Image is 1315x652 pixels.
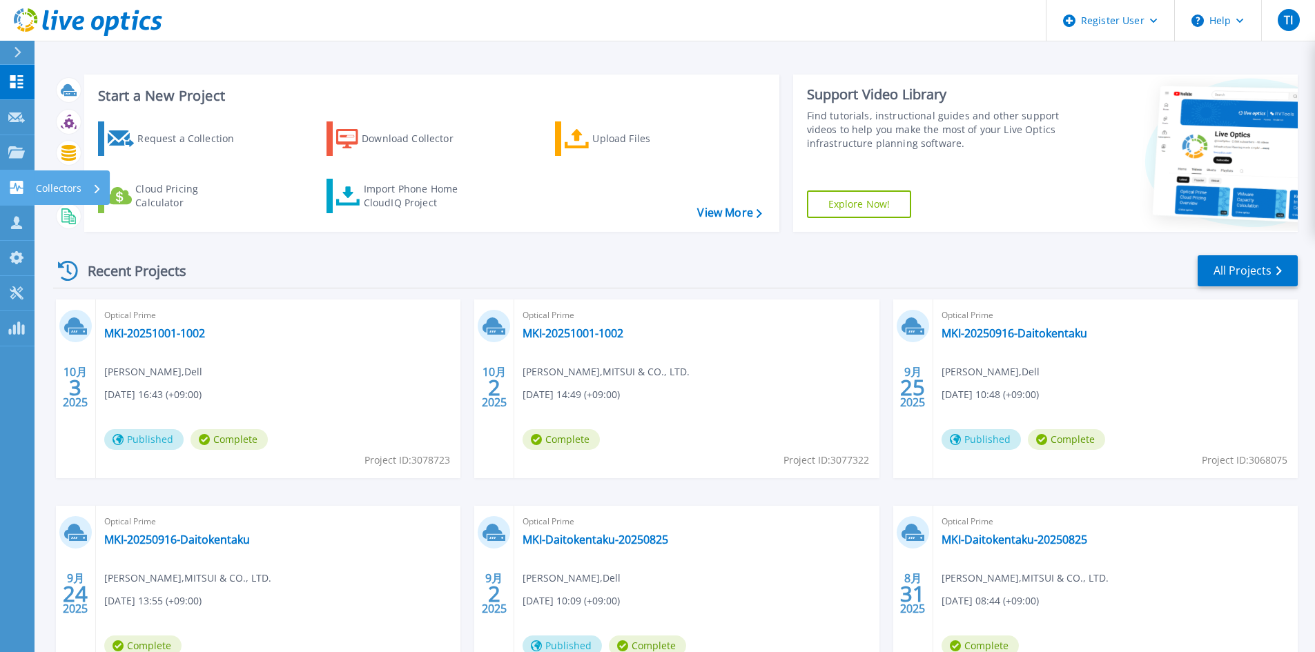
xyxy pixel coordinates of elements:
[98,88,761,103] h3: Start a New Project
[900,588,925,600] span: 31
[98,179,252,213] a: Cloud Pricing Calculator
[63,588,88,600] span: 24
[900,382,925,393] span: 25
[104,387,202,402] span: [DATE] 16:43 (+09:00)
[523,429,600,450] span: Complete
[53,254,205,288] div: Recent Projects
[327,121,480,156] a: Download Collector
[62,362,88,413] div: 10月 2025
[1284,14,1293,26] span: TI
[488,588,500,600] span: 2
[942,593,1039,609] span: [DATE] 08:44 (+09:00)
[104,593,202,609] span: [DATE] 13:55 (+09:00)
[104,533,250,546] a: MKI-20250916-Daitokentaku
[942,429,1021,450] span: Published
[104,364,202,379] span: [PERSON_NAME] , Dell
[899,569,926,619] div: 8月 2025
[697,206,761,219] a: View More
[523,308,870,323] span: Optical Prime
[62,569,88,619] div: 9月 2025
[942,387,1039,402] span: [DATE] 10:48 (+09:00)
[942,364,1040,379] span: [PERSON_NAME] , Dell
[942,571,1109,586] span: [PERSON_NAME] , MITSUI & CO., LTD.
[942,514,1289,529] span: Optical Prime
[98,121,252,156] a: Request a Collection
[807,190,912,218] a: Explore Now!
[137,125,248,152] div: Request a Collection
[104,429,184,450] span: Published
[942,326,1087,340] a: MKI-20250916-Daitokentaku
[69,382,81,393] span: 3
[523,533,668,546] a: MKI-Daitokentaku-20250825
[104,308,452,323] span: Optical Prime
[36,170,81,206] p: Collectors
[1202,453,1287,468] span: Project ID: 3068075
[942,308,1289,323] span: Optical Prime
[1028,429,1105,450] span: Complete
[135,182,246,210] div: Cloud Pricing Calculator
[807,86,1064,103] div: Support Video Library
[523,326,623,340] a: MKI-20251001-1002
[807,109,1064,150] div: Find tutorials, instructional guides and other support videos to help you make the most of your L...
[523,364,690,379] span: [PERSON_NAME] , MITSUI & CO., LTD.
[783,453,869,468] span: Project ID: 3077322
[488,382,500,393] span: 2
[592,125,703,152] div: Upload Files
[104,514,452,529] span: Optical Prime
[364,453,450,468] span: Project ID: 3078723
[942,533,1087,546] a: MKI-Daitokentaku-20250825
[362,125,472,152] div: Download Collector
[555,121,709,156] a: Upload Files
[899,362,926,413] div: 9月 2025
[481,362,507,413] div: 10月 2025
[1198,255,1298,286] a: All Projects
[523,387,620,402] span: [DATE] 14:49 (+09:00)
[523,514,870,529] span: Optical Prime
[191,429,268,450] span: Complete
[104,571,271,586] span: [PERSON_NAME] , MITSUI & CO., LTD.
[481,569,507,619] div: 9月 2025
[104,326,205,340] a: MKI-20251001-1002
[523,593,620,609] span: [DATE] 10:09 (+09:00)
[523,571,621,586] span: [PERSON_NAME] , Dell
[364,182,471,210] div: Import Phone Home CloudIQ Project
